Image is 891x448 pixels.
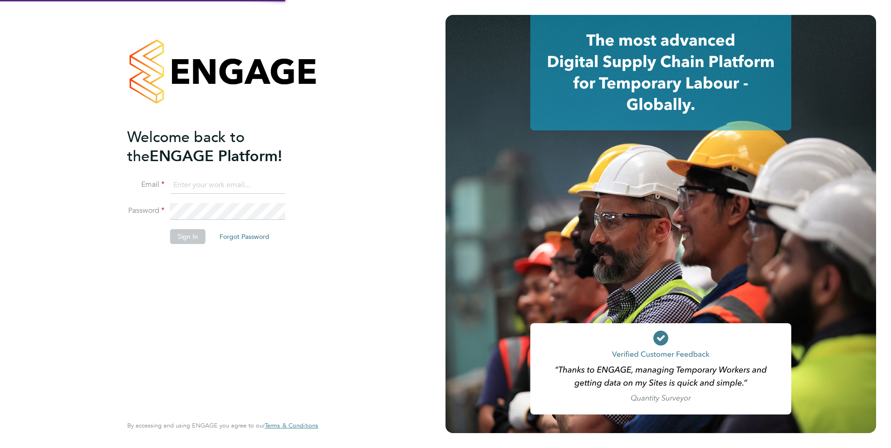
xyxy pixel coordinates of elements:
label: Email [127,180,164,190]
button: Sign In [170,229,206,244]
h2: ENGAGE Platform! [127,128,309,166]
input: Enter your work email... [170,177,285,194]
button: Forgot Password [212,229,277,244]
span: Welcome back to the [127,128,245,165]
a: Terms & Conditions [265,422,318,429]
span: By accessing and using ENGAGE you agree to our [127,421,318,429]
label: Password [127,206,164,216]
